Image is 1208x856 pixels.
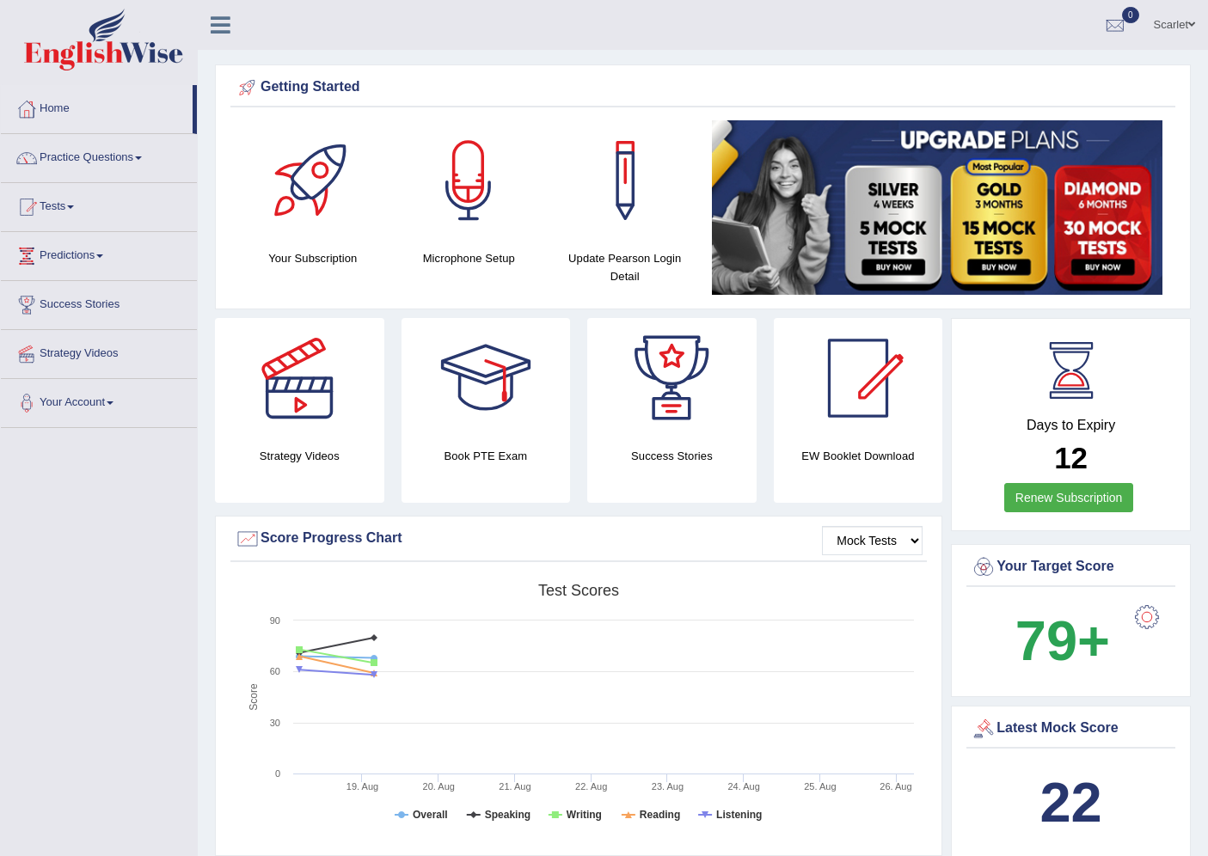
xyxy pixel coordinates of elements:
[712,120,1163,295] img: small5.jpg
[728,781,760,792] tspan: 24. Aug
[1004,483,1134,512] a: Renew Subscription
[567,809,602,821] tspan: Writing
[270,718,280,728] text: 30
[971,554,1171,580] div: Your Target Score
[804,781,836,792] tspan: 25. Aug
[1,330,197,373] a: Strategy Videos
[1122,7,1139,23] span: 0
[555,249,695,285] h4: Update Pearson Login Detail
[640,809,680,821] tspan: Reading
[275,768,280,779] text: 0
[413,809,448,821] tspan: Overall
[587,447,757,465] h4: Success Stories
[1054,441,1088,474] b: 12
[971,418,1171,433] h4: Days to Expiry
[1039,771,1101,834] b: 22
[1,379,197,422] a: Your Account
[235,526,923,552] div: Score Progress Chart
[346,781,378,792] tspan: 19. Aug
[538,582,619,599] tspan: Test scores
[270,666,280,676] text: 60
[248,683,260,711] tspan: Score
[423,781,455,792] tspan: 20. Aug
[402,447,571,465] h4: Book PTE Exam
[1,134,197,177] a: Practice Questions
[575,781,607,792] tspan: 22. Aug
[235,75,1171,101] div: Getting Started
[215,447,384,465] h4: Strategy Videos
[1015,609,1110,672] b: 79+
[499,781,530,792] tspan: 21. Aug
[971,716,1171,742] div: Latest Mock Score
[485,809,530,821] tspan: Speaking
[1,183,197,226] a: Tests
[243,249,383,267] h4: Your Subscription
[400,249,539,267] h4: Microphone Setup
[1,232,197,275] a: Predictions
[716,809,762,821] tspan: Listening
[652,781,684,792] tspan: 23. Aug
[270,615,280,626] text: 90
[1,281,197,324] a: Success Stories
[880,781,911,792] tspan: 26. Aug
[1,85,193,128] a: Home
[774,447,943,465] h4: EW Booklet Download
